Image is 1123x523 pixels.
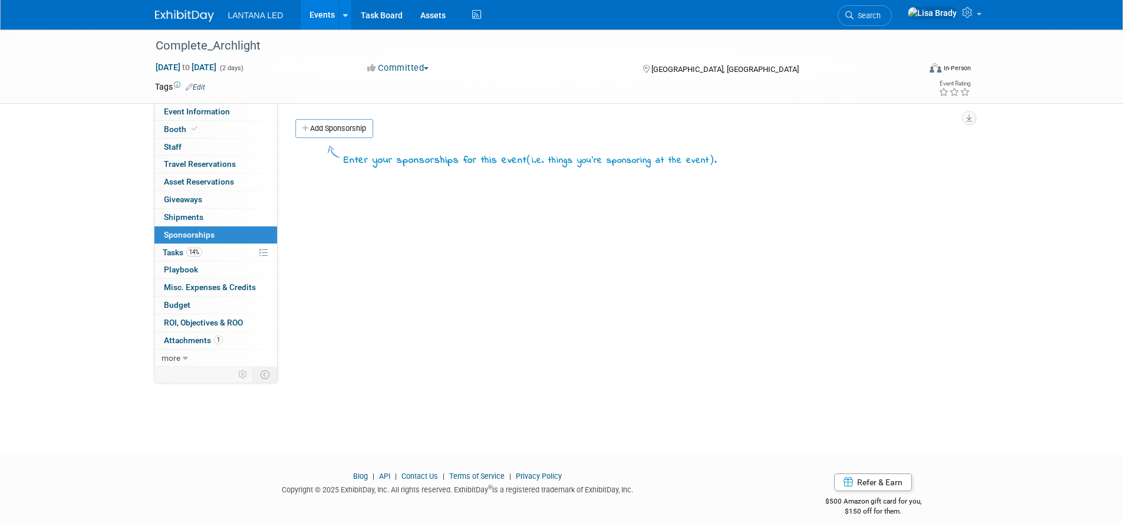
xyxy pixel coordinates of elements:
[440,472,447,481] span: |
[155,482,761,495] div: Copyright © 2025 ExhibitDay, Inc. All rights reserved. ExhibitDay is a registered trademark of Ex...
[164,107,230,116] span: Event Information
[186,83,205,91] a: Edit
[850,61,971,79] div: Event Format
[488,484,492,491] sup: ®
[778,506,969,517] div: $150 off for them.
[164,265,198,274] span: Playbook
[164,142,182,152] span: Staff
[154,139,277,156] a: Staff
[353,472,368,481] a: Blog
[164,318,243,327] span: ROI, Objectives & ROO
[228,11,284,20] span: LANTANA LED
[506,472,514,481] span: |
[344,152,717,168] div: Enter your sponsorships for this event .
[163,248,202,257] span: Tasks
[186,248,202,256] span: 14%
[401,472,438,481] a: Contact Us
[154,244,277,261] a: Tasks14%
[154,350,277,367] a: more
[526,153,532,165] span: (
[164,177,234,186] span: Asset Reservations
[154,103,277,120] a: Event Information
[778,489,969,516] div: $500 Amazon gift card for you,
[651,65,799,74] span: [GEOGRAPHIC_DATA], [GEOGRAPHIC_DATA]
[154,314,277,331] a: ROI, Objectives & ROO
[907,6,957,19] img: Lisa Brady
[154,209,277,226] a: Shipments
[233,367,253,382] td: Personalize Event Tab Strip
[214,335,223,344] span: 1
[709,153,714,165] span: )
[192,126,197,132] i: Booth reservation complete
[219,64,243,72] span: (2 days)
[838,5,892,26] a: Search
[363,62,433,74] button: Committed
[154,121,277,138] a: Booth
[162,353,180,363] span: more
[164,300,190,310] span: Budget
[253,367,277,382] td: Toggle Event Tabs
[930,63,941,73] img: Format-Inperson.png
[516,472,562,481] a: Privacy Policy
[154,156,277,173] a: Travel Reservations
[180,63,192,72] span: to
[164,230,215,239] span: Sponsorships
[155,81,205,93] td: Tags
[152,35,902,57] div: Complete_Archlight
[154,191,277,208] a: Giveaways
[854,11,881,20] span: Search
[154,261,277,278] a: Playbook
[154,279,277,296] a: Misc. Expenses & Credits
[154,332,277,349] a: Attachments1
[164,195,202,204] span: Giveaways
[532,154,709,167] span: i.e. things you're sponsoring at the event
[943,64,971,73] div: In-Person
[164,159,236,169] span: Travel Reservations
[164,335,223,345] span: Attachments
[938,81,970,87] div: Event Rating
[295,119,373,138] a: Add Sponsorship
[154,297,277,314] a: Budget
[155,10,214,22] img: ExhibitDay
[370,472,377,481] span: |
[392,472,400,481] span: |
[164,212,203,222] span: Shipments
[379,472,390,481] a: API
[164,282,256,292] span: Misc. Expenses & Credits
[449,472,505,481] a: Terms of Service
[834,473,912,491] a: Refer & Earn
[155,62,217,73] span: [DATE] [DATE]
[164,124,200,134] span: Booth
[154,226,277,244] a: Sponsorships
[154,173,277,190] a: Asset Reservations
